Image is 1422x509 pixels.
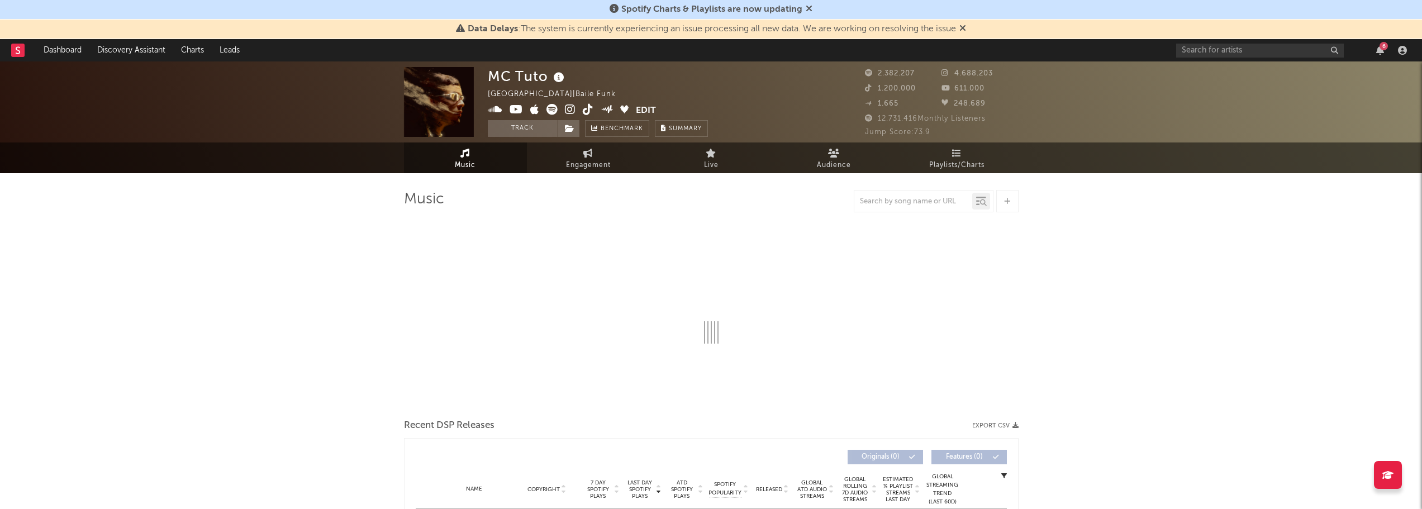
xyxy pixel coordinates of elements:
[566,159,611,172] span: Engagement
[488,120,558,137] button: Track
[959,25,966,34] span: Dismiss
[488,67,567,85] div: MC Tuto
[929,159,985,172] span: Playlists/Charts
[468,25,518,34] span: Data Delays
[212,39,248,61] a: Leads
[438,485,511,493] div: Name
[404,419,494,432] span: Recent DSP Releases
[708,481,741,497] span: Spotify Popularity
[865,129,930,136] span: Jump Score: 73.9
[865,70,915,77] span: 2.382.207
[840,476,871,503] span: Global Rolling 7D Audio Streams
[1376,46,1384,55] button: 6
[773,142,896,173] a: Audience
[883,476,914,503] span: Estimated % Playlist Streams Last Day
[669,126,702,132] span: Summary
[655,120,708,137] button: Summary
[941,100,986,107] span: 248.689
[931,450,1007,464] button: Features(0)
[404,142,527,173] a: Music
[854,197,972,206] input: Search by song name or URL
[89,39,173,61] a: Discovery Assistant
[621,5,802,14] span: Spotify Charts & Playlists are now updating
[601,122,643,136] span: Benchmark
[865,100,898,107] span: 1.665
[896,142,1019,173] a: Playlists/Charts
[817,159,851,172] span: Audience
[1380,42,1388,50] div: 6
[636,104,656,118] button: Edit
[468,25,956,34] span: : The system is currently experiencing an issue processing all new data. We are working on resolv...
[941,70,993,77] span: 4.688.203
[704,159,719,172] span: Live
[865,85,916,92] span: 1.200.000
[926,473,959,506] div: Global Streaming Trend (Last 60D)
[806,5,812,14] span: Dismiss
[865,115,986,122] span: 12.731.416 Monthly Listeners
[173,39,212,61] a: Charts
[488,88,629,101] div: [GEOGRAPHIC_DATA] | Baile Funk
[36,39,89,61] a: Dashboard
[1176,44,1344,58] input: Search for artists
[625,479,655,500] span: Last Day Spotify Plays
[585,120,649,137] a: Benchmark
[855,454,906,460] span: Originals ( 0 )
[583,479,613,500] span: 7 Day Spotify Plays
[667,479,697,500] span: ATD Spotify Plays
[527,486,560,493] span: Copyright
[650,142,773,173] a: Live
[848,450,923,464] button: Originals(0)
[455,159,475,172] span: Music
[972,422,1019,429] button: Export CSV
[939,454,990,460] span: Features ( 0 )
[756,486,782,493] span: Released
[527,142,650,173] a: Engagement
[941,85,985,92] span: 611.000
[797,479,827,500] span: Global ATD Audio Streams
